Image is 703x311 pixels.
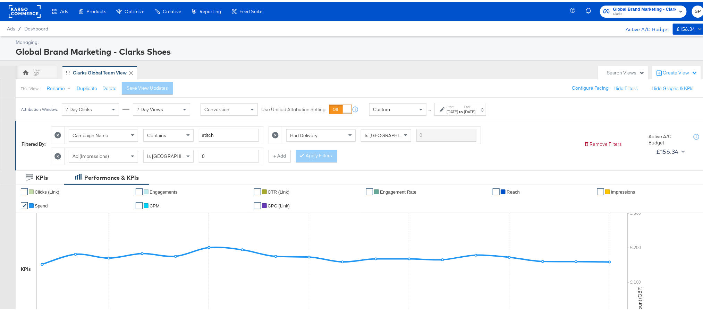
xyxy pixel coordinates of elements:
button: Hide Filters [613,83,638,90]
button: Delete [102,83,117,90]
div: Performance & KPIs [84,172,139,180]
span: Had Delivery [290,131,317,137]
a: ✔ [493,187,500,194]
span: Creative [163,7,181,12]
a: ✔ [366,187,373,194]
span: Spend [35,202,48,207]
div: Active A/C Budget [649,132,687,144]
span: Reach [507,188,520,193]
a: ✔ [136,201,143,207]
div: Search Views [607,68,645,74]
span: Impressions [611,188,635,193]
span: Engagements [150,188,177,193]
span: Products [86,7,106,12]
button: + Add [269,148,291,161]
button: Global Brand Marketing - Clarks ShoesClarks [600,4,687,16]
span: Conversion [204,105,229,111]
label: End: [464,103,475,107]
button: Configure Pacing [567,80,613,93]
button: £156.34 [653,144,687,155]
span: Custom [373,105,390,111]
div: SP [34,69,39,76]
span: Engagement Rate [380,188,416,193]
div: Drag to reorder tab [66,69,70,73]
div: Global Brand Marketing - Clarks Shoes [16,44,702,56]
a: ✔ [136,187,143,194]
span: Reporting [200,7,221,12]
div: Managing: [16,37,702,44]
div: [DATE] [464,107,475,113]
div: KPIs [36,172,48,180]
span: CPC (Link) [268,202,290,207]
div: Active A/C Budget [618,22,669,32]
button: Remove Filters [584,139,622,146]
span: Ads [7,24,15,30]
span: Global Brand Marketing - Clarks Shoes [613,4,676,11]
span: Clicks (Link) [35,188,59,193]
div: £156.34 [656,145,679,155]
span: Is [GEOGRAPHIC_DATA] [147,151,200,158]
input: Enter a search term [199,127,259,140]
a: ✔ [21,201,28,207]
div: KPIs [21,264,31,271]
span: Contains [147,131,166,137]
input: Enter a search term [416,127,476,140]
button: Hide Graphs & KPIs [652,83,694,90]
a: ✔ [254,201,261,207]
span: Campaign Name [73,131,108,137]
span: Feed Suite [239,7,262,12]
div: Clarks Global Team View [73,68,127,74]
a: Dashboard [24,24,48,30]
span: Ad (Impressions) [73,151,109,158]
span: 7 Day Views [137,105,163,111]
button: Duplicate [77,83,97,90]
label: Use Unified Attribution Setting: [261,105,327,111]
a: ✔ [21,187,28,194]
span: ↑ [427,108,434,110]
strong: to [458,107,464,113]
span: Is [GEOGRAPHIC_DATA] [365,131,418,137]
div: Attribution Window: [21,105,58,110]
div: £156.34 [676,23,695,32]
a: ✔ [597,187,604,194]
a: ✔ [254,187,261,194]
div: This View: [21,84,39,90]
span: Ads [60,7,68,12]
span: / [15,24,24,30]
span: CPM [150,202,160,207]
div: Filtered By: [22,139,46,146]
span: CTR (Link) [268,188,290,193]
label: Start: [447,103,458,107]
input: Enter a number [199,148,259,161]
span: Clarks [613,10,676,15]
span: SP [695,6,701,14]
button: Rename [42,81,78,93]
div: Create View [663,68,697,75]
span: 7 Day Clicks [66,105,92,111]
div: [DATE] [447,107,458,113]
span: Optimize [125,7,144,12]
